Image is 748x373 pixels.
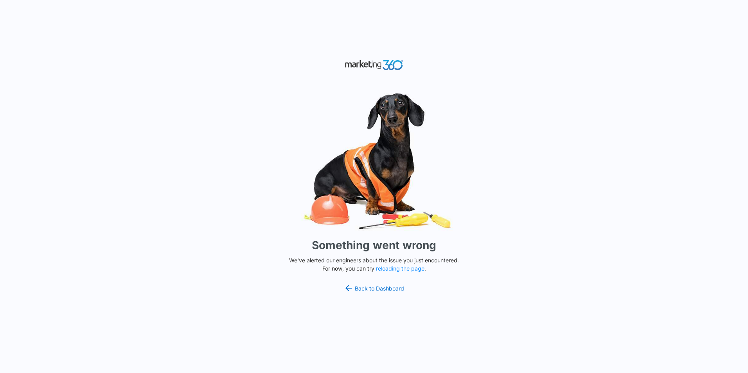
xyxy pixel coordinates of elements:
[344,283,404,293] a: Back to Dashboard
[286,256,462,273] p: We've alerted our engineers about the issue you just encountered. For now, you can try .
[376,265,424,272] button: reloading the page
[257,88,491,234] img: Sad Dog
[345,58,403,72] img: Marketing 360 Logo
[312,237,436,253] h1: Something went wrong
